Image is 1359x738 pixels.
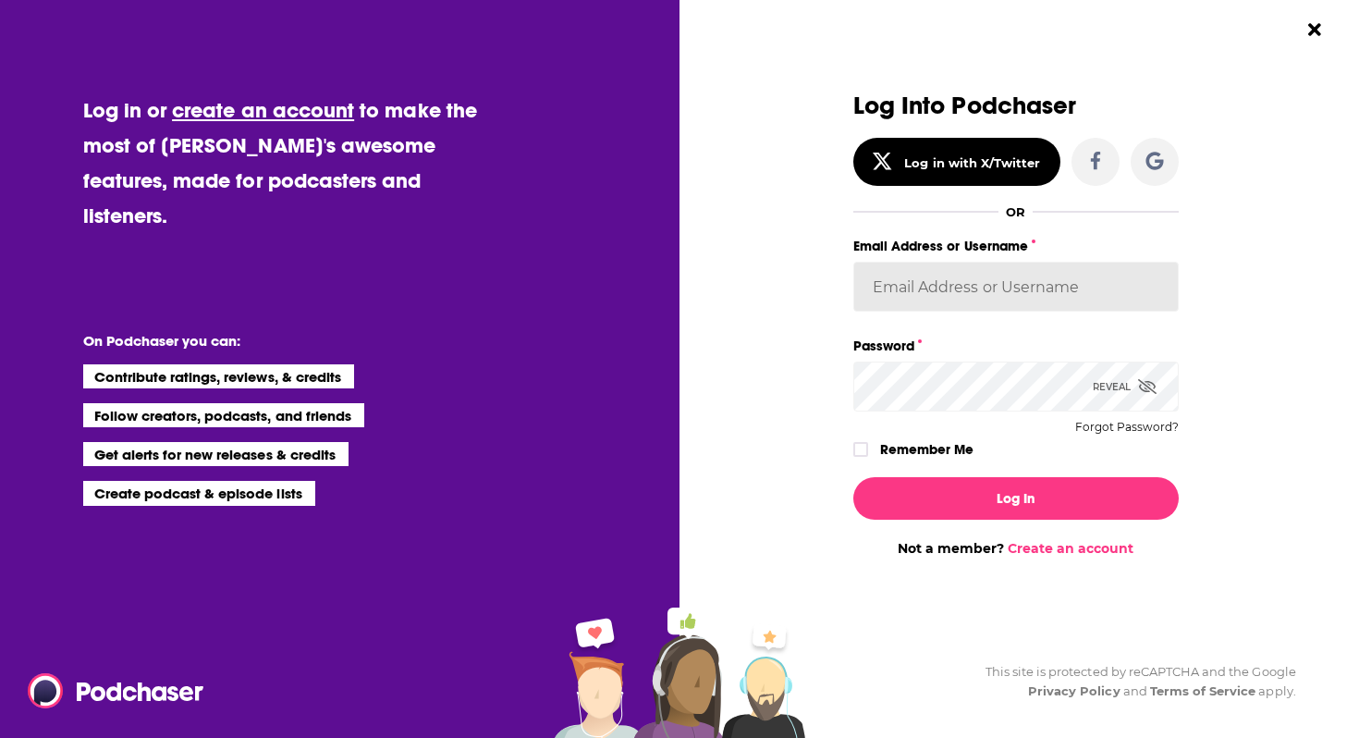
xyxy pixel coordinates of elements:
[28,673,205,708] img: Podchaser - Follow, Share and Rate Podcasts
[83,364,355,388] li: Contribute ratings, reviews, & credits
[853,262,1179,312] input: Email Address or Username
[853,540,1179,557] div: Not a member?
[971,662,1296,701] div: This site is protected by reCAPTCHA and the Google and apply.
[904,155,1040,170] div: Log in with X/Twitter
[83,481,315,505] li: Create podcast & episode lists
[1075,421,1179,434] button: Forgot Password?
[83,403,365,427] li: Follow creators, podcasts, and friends
[1028,683,1120,698] a: Privacy Policy
[83,332,453,350] li: On Podchaser you can:
[83,442,349,466] li: Get alerts for new releases & credits
[853,477,1179,520] button: Log In
[1297,12,1332,47] button: Close Button
[853,92,1179,119] h3: Log Into Podchaser
[853,138,1060,186] button: Log in with X/Twitter
[853,334,1179,358] label: Password
[853,234,1179,258] label: Email Address or Username
[172,97,354,123] a: create an account
[28,673,190,708] a: Podchaser - Follow, Share and Rate Podcasts
[1150,683,1256,698] a: Terms of Service
[1008,540,1133,557] a: Create an account
[1093,362,1157,412] div: Reveal
[1006,204,1025,219] div: OR
[880,437,973,461] label: Remember Me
